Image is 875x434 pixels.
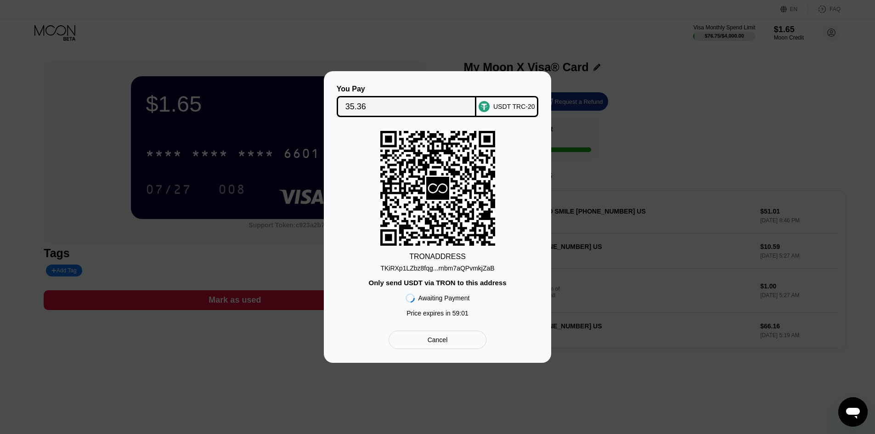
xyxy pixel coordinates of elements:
div: TKiRXp1LZbz8fqg...rnbm7aQPvmkjZaB [380,265,494,272]
div: Only send USDT via TRON to this address [368,279,506,287]
div: TKiRXp1LZbz8fqg...rnbm7aQPvmkjZaB [380,261,494,272]
div: Cancel [389,331,486,349]
div: Cancel [428,336,448,344]
span: 59 : 01 [452,310,469,317]
iframe: Кнопка запуска окна обмена сообщениями [838,397,868,427]
div: You PayUSDT TRC-20 [338,85,537,117]
div: Awaiting Payment [418,294,470,302]
div: Price expires in [406,310,469,317]
div: TRON ADDRESS [409,253,466,261]
div: USDT TRC-20 [493,103,535,110]
div: You Pay [337,85,477,93]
